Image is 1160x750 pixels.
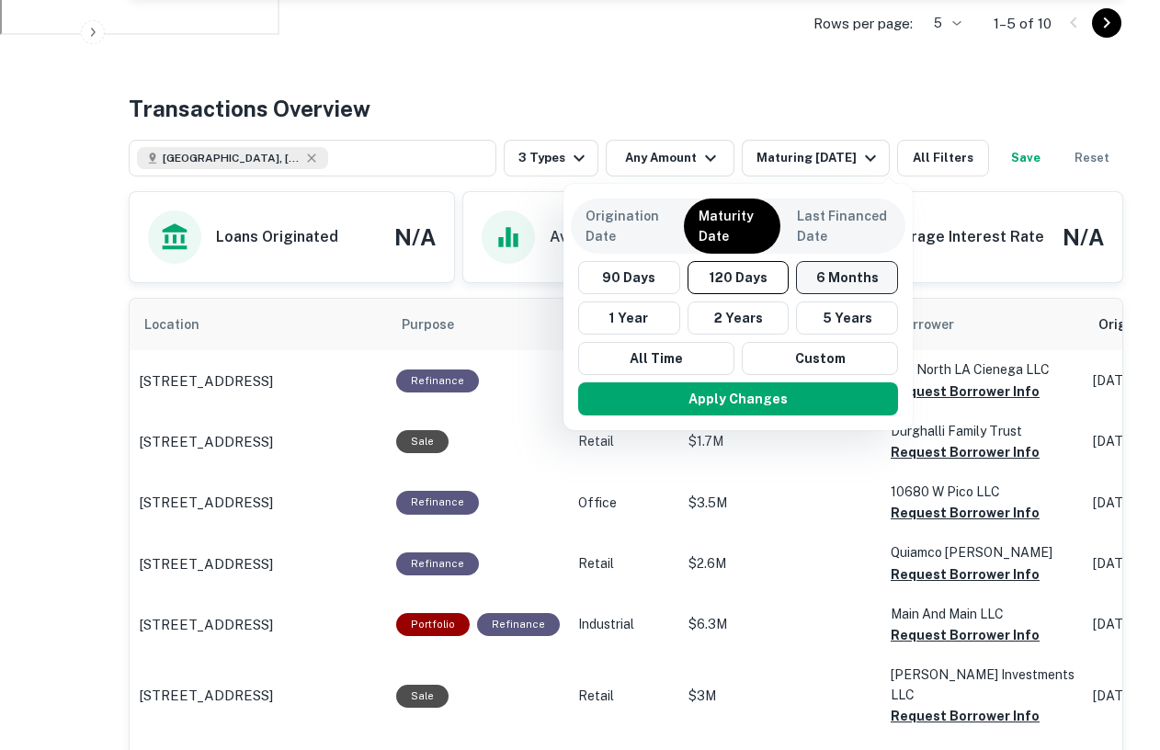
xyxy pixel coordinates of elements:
[797,206,891,246] p: Last Financed Date
[688,261,790,294] button: 120 Days
[578,261,680,294] button: 90 Days
[796,261,898,294] button: 6 Months
[688,301,790,335] button: 2 Years
[796,301,898,335] button: 5 Years
[578,301,680,335] button: 1 Year
[699,206,766,246] p: Maturity Date
[742,342,898,375] button: Custom
[578,382,898,415] button: Apply Changes
[1068,603,1160,691] iframe: Chat Widget
[586,206,667,246] p: Origination Date
[578,342,734,375] button: All Time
